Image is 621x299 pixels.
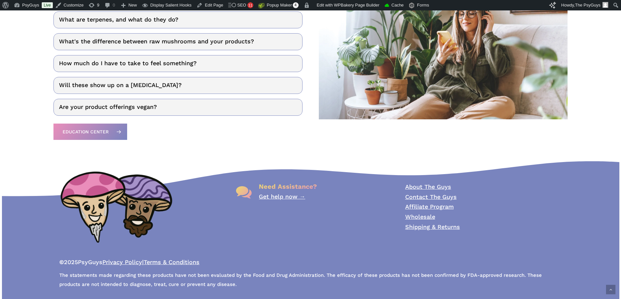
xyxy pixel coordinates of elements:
b: © [59,259,64,265]
a: How much do I have to take to feel something? [53,55,303,72]
img: Avatar photo [602,2,608,8]
a: Privacy Policy [102,259,142,265]
span: Education Center [63,128,109,135]
div: 11 [247,2,253,8]
a: Will these show up on a [MEDICAL_DATA]? [53,77,303,94]
a: Terms & Conditions [144,259,200,265]
a: Shipping & Returns [405,223,460,230]
a: Affiliate Program [405,203,454,210]
a: Wholesale [405,213,435,220]
a: Education Center [53,124,127,140]
span: 4 [293,2,299,8]
a: About The Guys [405,183,451,190]
span: The statements made regarding these products have not been evaluated by the Food and Drug Adminis... [59,272,542,289]
a: Back to top [606,285,615,294]
a: What are terpenes, and what do they do? [53,11,303,28]
a: Live [42,2,53,8]
span: PsyGuys | [59,259,200,267]
a: Contact The Guys [405,193,457,200]
a: Get help now → [259,193,305,200]
span: Need Assistance? [259,183,317,190]
img: PsyGuys Heads Logo [59,164,173,249]
span: 2025 [64,259,78,265]
span: The PsyGuys [575,3,600,7]
a: Are your product offerings vegan? [53,99,303,116]
a: What's the difference between raw mushrooms and your products? [53,33,303,50]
